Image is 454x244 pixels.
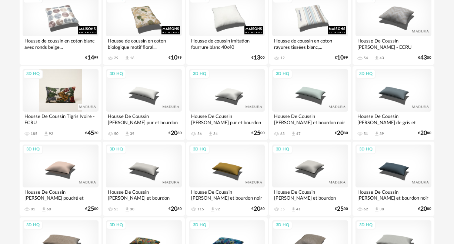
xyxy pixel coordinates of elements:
div: Housse de coussin imitation fourrure blanc 40x40 [189,36,265,51]
span: 20 [171,207,177,211]
div: Housse De Coussin [PERSON_NAME] et bourdon noir... [106,187,182,202]
div: Housse De Coussin [PERSON_NAME] et bourdon noir - JAUNE [189,187,265,202]
div: 30 [130,207,134,211]
div: € 00 [251,131,265,136]
div: € 99 [85,55,99,60]
span: Download icon [43,131,49,136]
span: Download icon [124,131,130,136]
div: € 00 [85,207,99,211]
div: 38 [380,207,384,211]
div: Housse de coussin en coton rayures tissées blanc,... [272,36,348,51]
div: 12 [280,56,285,60]
div: Housse De Coussin [PERSON_NAME] pur et bourdon noir... [189,112,265,126]
div: 3D HQ [273,70,293,79]
span: 25 [87,207,94,211]
div: 50 [114,132,118,136]
div: 29 [114,56,118,60]
span: Download icon [374,131,380,136]
div: Housse De Coussin [PERSON_NAME] et bourdon noir -... [355,187,431,202]
div: 56 [197,132,202,136]
div: 55 [114,207,118,211]
a: 3D HQ Housse De Coussin [PERSON_NAME] pur et bourdon noir... 50 Download icon 39 €2080 [103,66,185,140]
span: 25 [337,207,344,211]
div: Housse De Coussin [PERSON_NAME] - ECRU [355,36,431,51]
span: 20 [171,131,177,136]
a: 3D HQ Housse De Coussin [PERSON_NAME] pur et bourdon noir... 56 Download icon 34 €2500 [186,66,268,140]
span: Download icon [291,207,296,212]
div: € 80 [335,131,348,136]
div: 3D HQ [273,145,293,154]
div: 185 [31,132,37,136]
div: 43 [380,56,384,60]
div: € 99 [168,55,182,60]
span: Download icon [374,55,380,61]
div: 47 [296,132,301,136]
span: Download icon [41,207,47,212]
div: 51 [364,132,368,136]
div: 39 [380,132,384,136]
div: 41 [296,207,301,211]
div: 3D HQ [273,221,293,230]
a: 3D HQ Housse De Coussin [PERSON_NAME] et bourdon noir... 55 Download icon 41 €2500 [269,142,351,216]
span: Download icon [291,131,296,136]
div: Housse De Coussin [PERSON_NAME] de gris et bourdon... [355,112,431,126]
span: Download icon [208,131,213,136]
div: Housse De Coussin [PERSON_NAME] et bourdon noir... [272,187,348,202]
div: 60 [47,207,51,211]
span: Download icon [124,207,130,212]
div: € 00 [418,55,431,60]
span: 20 [420,131,427,136]
div: € 80 [168,131,182,136]
span: Download icon [374,207,380,212]
div: 3D HQ [190,70,210,79]
div: 54 [364,56,368,60]
div: Housse De Coussin [PERSON_NAME] poudré et bourdon... [23,187,99,202]
div: 3D HQ [106,70,126,79]
div: 3D HQ [356,70,376,79]
a: 3D HQ Housse De Coussin [PERSON_NAME] de gris et bourdon... 51 Download icon 39 €2080 [353,66,434,140]
div: 3D HQ [23,221,43,230]
a: 3D HQ Housse De Coussin [PERSON_NAME] et bourdon noir... 55 Download icon 30 €2080 [103,142,185,216]
span: 20 [420,207,427,211]
span: 43 [420,55,427,60]
div: € 80 [168,207,182,211]
div: 3D HQ [106,221,126,230]
div: 62 [364,207,368,211]
div: 63 [280,132,285,136]
div: 3D HQ [190,221,210,230]
div: Housse De Coussin [PERSON_NAME] et bourdon noir -... [272,112,348,126]
div: Housse De Coussin Tigris Ivoire - ECRU [23,112,99,126]
div: 3D HQ [23,145,43,154]
div: 92 [49,132,53,136]
div: 115 [197,207,204,211]
span: 14 [87,55,94,60]
div: 3D HQ [106,145,126,154]
div: 55 [280,207,285,211]
span: 10 [171,55,177,60]
div: Housse de coussin en coton blanc avec ronds beige... [23,36,99,51]
div: Housse de coussin en coton biologique motif floral... [106,36,182,51]
a: 3D HQ Housse De Coussin [PERSON_NAME] et bourdon noir -... 63 Download icon 47 €2080 [269,66,351,140]
div: 3D HQ [23,70,43,79]
div: 81 [31,207,35,211]
span: 20 [254,207,260,211]
div: 3D HQ [356,221,376,230]
div: € 80 [418,131,431,136]
div: 3D HQ [190,145,210,154]
div: € 00 [251,55,265,60]
span: 10 [337,55,344,60]
div: € 80 [418,207,431,211]
span: 45 [87,131,94,136]
a: 3D HQ Housse De Coussin Tigris Ivoire - ECRU 185 Download icon 92 €4520 [20,66,101,140]
div: 16 [130,56,134,60]
div: 92 [216,207,220,211]
span: 25 [254,131,260,136]
a: 3D HQ Housse De Coussin [PERSON_NAME] et bourdon noir -... 62 Download icon 38 €2080 [353,142,434,216]
span: Download icon [210,207,216,212]
div: € 99 [335,55,348,60]
div: € 80 [251,207,265,211]
div: 34 [213,132,218,136]
div: Housse De Coussin [PERSON_NAME] pur et bourdon noir... [106,112,182,126]
span: 13 [254,55,260,60]
div: 3D HQ [356,145,376,154]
